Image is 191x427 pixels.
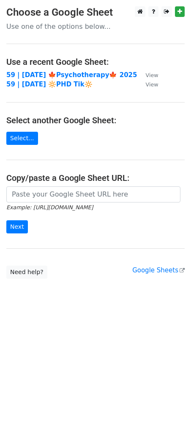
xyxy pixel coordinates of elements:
a: 59 | [DATE] 🍁Psychotherapy🍁 2025 [6,71,137,79]
a: Need help? [6,266,47,279]
a: View [137,80,158,88]
h4: Copy/paste a Google Sheet URL: [6,173,185,183]
p: Use one of the options below... [6,22,185,31]
small: View [145,81,158,88]
a: View [137,71,158,79]
input: Paste your Google Sheet URL here [6,186,180,202]
small: View [145,72,158,78]
h4: Use a recent Google Sheet: [6,57,185,67]
small: Example: [URL][DOMAIN_NAME] [6,204,93,211]
a: Google Sheets [132,266,185,274]
h3: Choose a Google Sheet [6,6,185,19]
a: Select... [6,132,38,145]
h4: Select another Google Sheet: [6,115,185,125]
a: 59 | [DATE] 🔆PHD Tik🔆 [6,80,93,88]
input: Next [6,220,28,233]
